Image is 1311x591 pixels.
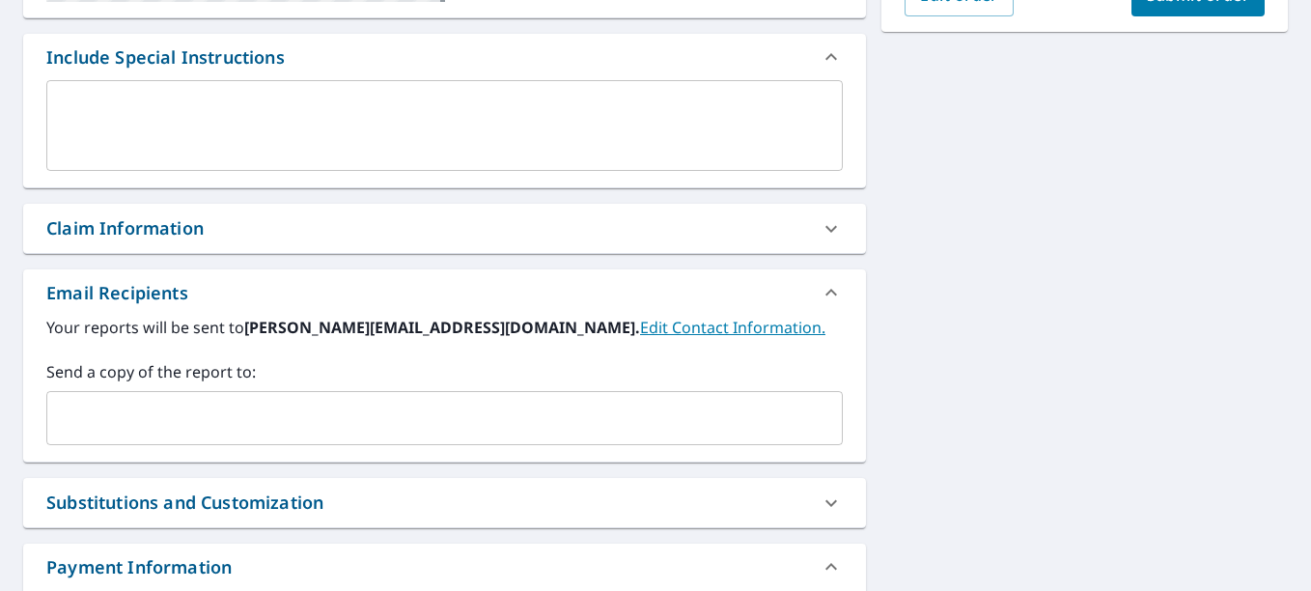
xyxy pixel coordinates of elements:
div: Payment Information [23,544,866,590]
div: Email Recipients [23,269,866,316]
b: [PERSON_NAME][EMAIL_ADDRESS][DOMAIN_NAME]. [244,317,640,338]
div: Include Special Instructions [46,44,285,70]
div: Email Recipients [46,280,188,306]
label: Send a copy of the report to: [46,360,843,383]
div: Payment Information [46,554,232,580]
div: Substitutions and Customization [46,490,323,516]
a: EditContactInfo [640,317,825,338]
div: Substitutions and Customization [23,478,866,527]
div: Include Special Instructions [23,34,866,80]
div: Claim Information [23,204,866,253]
div: Claim Information [46,215,204,241]
label: Your reports will be sent to [46,316,843,339]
